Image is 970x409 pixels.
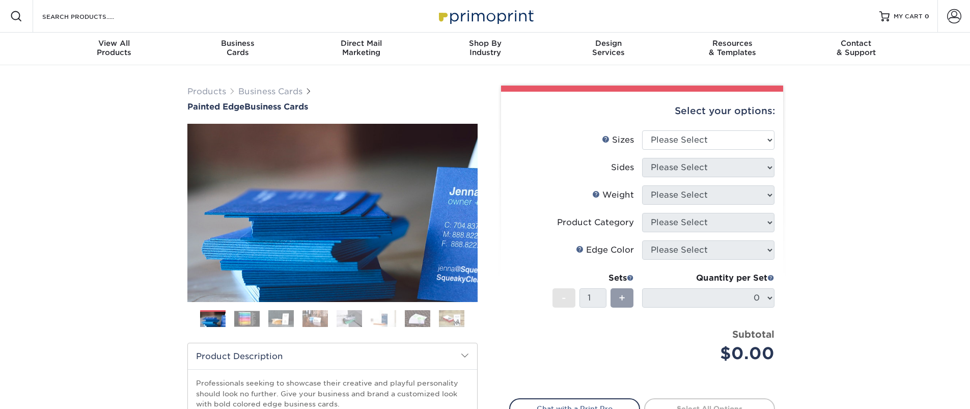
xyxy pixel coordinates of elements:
div: Select your options: [509,92,775,130]
h1: Business Cards [187,102,478,112]
div: Weight [592,189,634,201]
div: Industry [423,39,547,57]
img: Painted Edge 01 [187,68,478,358]
span: - [562,290,566,306]
img: Business Cards 06 [371,310,396,328]
span: Contact [794,39,918,48]
input: SEARCH PRODUCTS..... [41,10,141,22]
div: Edge Color [576,244,634,256]
img: Primoprint [434,5,536,27]
div: $0.00 [650,341,774,366]
a: View AllProducts [52,33,176,65]
span: + [619,290,625,306]
span: Business [176,39,299,48]
img: Business Cards 08 [439,310,464,328]
img: Business Cards 07 [405,310,430,328]
div: Marketing [299,39,423,57]
div: Cards [176,39,299,57]
img: Business Cards 01 [200,307,226,332]
div: Sizes [602,134,634,146]
a: DesignServices [547,33,671,65]
a: Contact& Support [794,33,918,65]
span: Painted Edge [187,102,244,112]
span: MY CART [894,12,923,21]
div: Product Category [557,216,634,229]
span: Direct Mail [299,39,423,48]
span: 0 [925,13,929,20]
div: Quantity per Set [642,272,774,284]
img: Business Cards 04 [302,310,328,328]
div: & Support [794,39,918,57]
div: Sides [611,161,634,174]
img: Business Cards 03 [268,310,294,328]
a: Products [187,87,226,96]
a: Shop ByIndustry [423,33,547,65]
div: Products [52,39,176,57]
a: Resources& Templates [671,33,794,65]
a: Painted EdgeBusiness Cards [187,102,478,112]
a: BusinessCards [176,33,299,65]
div: Sets [552,272,634,284]
img: Business Cards 02 [234,311,260,326]
strong: Subtotal [732,329,774,340]
span: Design [547,39,671,48]
a: Business Cards [238,87,302,96]
div: & Templates [671,39,794,57]
div: Services [547,39,671,57]
span: View All [52,39,176,48]
h2: Product Description [188,343,477,369]
a: Direct MailMarketing [299,33,423,65]
span: Resources [671,39,794,48]
img: Business Cards 05 [337,310,362,328]
span: Shop By [423,39,547,48]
